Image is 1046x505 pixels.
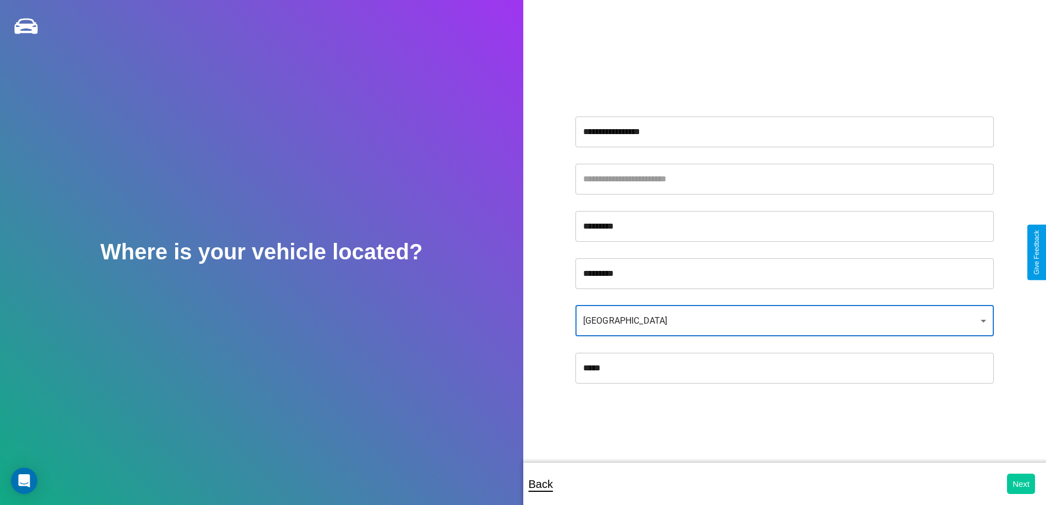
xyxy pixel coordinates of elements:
h2: Where is your vehicle located? [100,240,423,264]
p: Back [529,474,553,494]
div: Open Intercom Messenger [11,468,37,494]
div: [GEOGRAPHIC_DATA] [575,306,994,336]
div: Give Feedback [1033,230,1041,275]
button: Next [1007,474,1035,494]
